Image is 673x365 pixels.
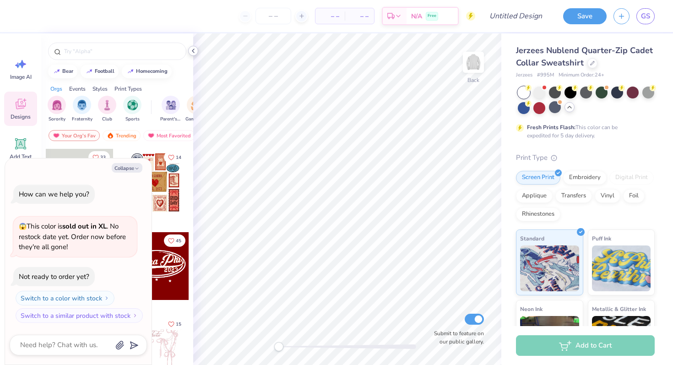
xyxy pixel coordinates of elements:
[527,124,575,131] strong: Fresh Prints Flash:
[274,342,283,351] div: Accessibility label
[63,47,180,56] input: Try "Alpha"
[10,73,32,81] span: Image AI
[100,155,106,160] span: 33
[11,113,31,120] span: Designs
[191,100,201,110] img: Game Day Image
[429,329,484,346] label: Submit to feature on our public gallery.
[520,234,544,243] span: Standard
[81,65,119,78] button: football
[563,8,607,24] button: Save
[127,100,138,110] img: Sports Image
[53,69,60,74] img: trend_line.gif
[160,116,181,123] span: Parent's Weekend
[77,100,87,110] img: Fraternity Image
[516,45,653,68] span: Jerzees Nublend Quarter-Zip Cadet Collar Sweatshirt
[467,76,479,84] div: Back
[350,11,369,21] span: – –
[122,65,172,78] button: homecoming
[516,171,560,185] div: Screen Print
[176,155,181,160] span: 14
[592,234,611,243] span: Puff Ink
[520,316,579,362] img: Neon Ink
[537,71,554,79] span: # 995M
[559,71,604,79] span: Minimum Order: 24 +
[123,96,141,123] button: filter button
[641,11,650,22] span: GS
[49,130,100,141] div: Your Org's Fav
[88,151,110,163] button: Like
[19,222,27,231] span: 😱
[114,85,142,93] div: Print Types
[92,85,108,93] div: Styles
[50,85,62,93] div: Orgs
[86,69,93,74] img: trend_line.gif
[164,151,185,163] button: Like
[102,100,112,110] img: Club Image
[516,189,553,203] div: Applique
[428,13,436,19] span: Free
[185,96,206,123] div: filter for Game Day
[516,71,532,79] span: Jerzees
[62,69,73,74] div: bear
[104,295,109,301] img: Switch to a color with stock
[164,318,185,330] button: Like
[132,313,138,318] img: Switch to a similar product with stock
[72,116,92,123] span: Fraternity
[48,96,66,123] div: filter for Sorority
[482,7,549,25] input: Untitled Design
[98,96,116,123] button: filter button
[520,245,579,291] img: Standard
[592,304,646,314] span: Metallic & Glitter Ink
[592,245,651,291] img: Puff Ink
[166,100,176,110] img: Parent's Weekend Image
[19,190,89,199] div: How can we help you?
[19,222,126,251] span: This color is . No restock date yet. Order now before they're all gone!
[127,69,134,74] img: trend_line.gif
[72,96,92,123] div: filter for Fraternity
[69,85,86,93] div: Events
[516,207,560,221] div: Rhinestones
[48,65,77,78] button: bear
[185,96,206,123] button: filter button
[52,100,62,110] img: Sorority Image
[72,96,92,123] button: filter button
[95,69,114,74] div: football
[527,123,640,140] div: This color can be expedited for 5 day delivery.
[464,53,483,71] img: Back
[636,8,655,24] a: GS
[516,153,655,163] div: Print Type
[103,130,141,141] div: Trending
[555,189,592,203] div: Transfers
[411,11,422,21] span: N/A
[176,322,181,327] span: 15
[595,189,620,203] div: Vinyl
[164,234,185,247] button: Like
[102,116,112,123] span: Club
[623,189,645,203] div: Foil
[160,96,181,123] div: filter for Parent's Weekend
[185,116,206,123] span: Game Day
[255,8,291,24] input: – –
[107,132,114,139] img: trending.gif
[16,308,143,323] button: Switch to a similar product with stock
[136,69,168,74] div: homecoming
[592,316,651,362] img: Metallic & Glitter Ink
[143,130,195,141] div: Most Favorited
[62,222,107,231] strong: sold out in XL
[563,171,607,185] div: Embroidery
[49,116,65,123] span: Sorority
[19,272,89,281] div: Not ready to order yet?
[147,132,155,139] img: most_fav.gif
[98,96,116,123] div: filter for Club
[125,116,140,123] span: Sports
[123,96,141,123] div: filter for Sports
[10,153,32,160] span: Add Text
[520,304,543,314] span: Neon Ink
[48,96,66,123] button: filter button
[16,291,114,305] button: Switch to a color with stock
[321,11,339,21] span: – –
[112,163,142,173] button: Collapse
[160,96,181,123] button: filter button
[176,239,181,243] span: 45
[609,171,654,185] div: Digital Print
